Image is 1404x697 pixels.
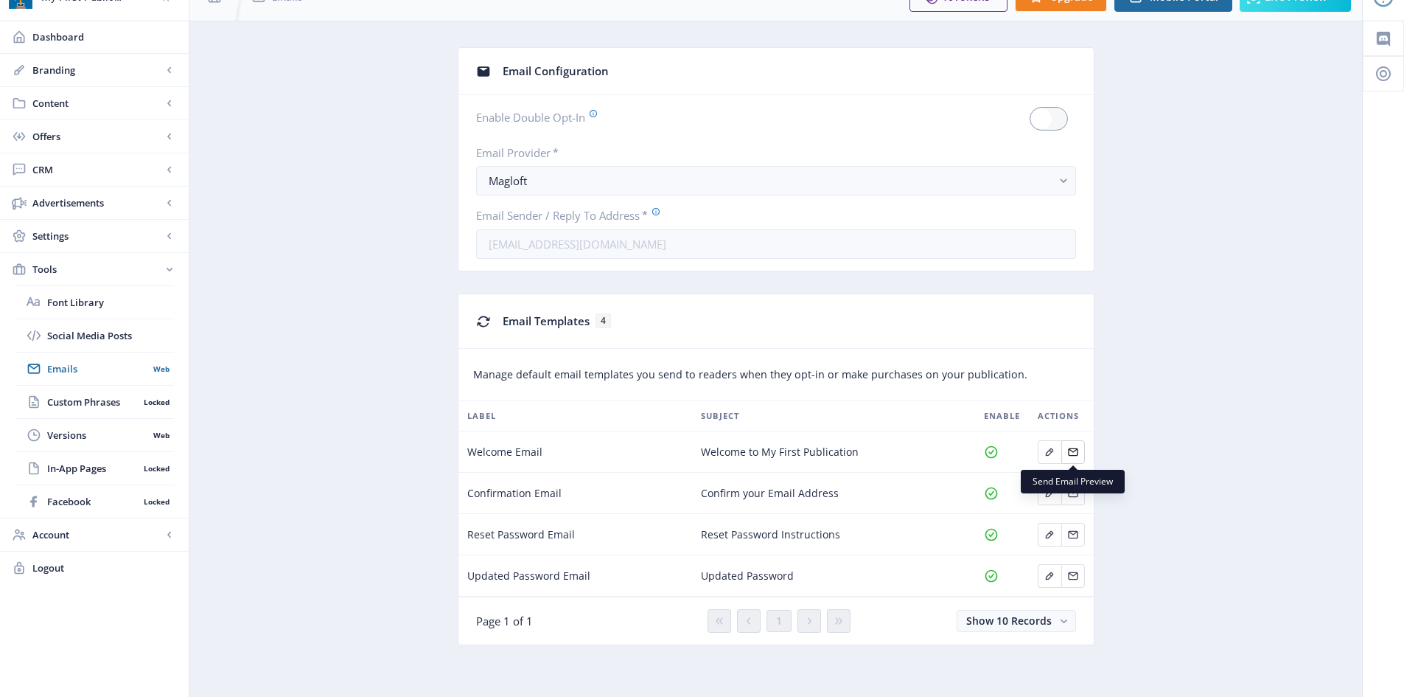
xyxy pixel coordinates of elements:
span: Confirmation Email [467,485,562,502]
nb-badge: Locked [139,461,174,476]
span: Send Email Preview [1033,476,1113,488]
a: Edit page [1038,485,1061,499]
button: Show 10 Records [957,610,1076,632]
button: Magloft [476,166,1076,195]
span: Page 1 of 1 [476,614,533,628]
span: Welcome Email [467,443,542,461]
a: Edit page [1061,443,1085,457]
span: Confirm your Email Address [701,485,839,502]
button: 1 [766,610,792,632]
span: Facebook [47,494,139,509]
a: FacebookLocked [15,485,174,518]
nb-badge: Locked [139,494,174,509]
span: Updated Password [701,567,794,585]
a: In-App PagesLocked [15,452,174,485]
span: Reset Password Instructions [701,526,840,544]
span: Show 10 Records [966,614,1052,628]
span: Account [32,527,162,542]
nb-badge: Locked [139,395,174,409]
div: Email Configuration [503,60,1076,83]
a: Edit page [1061,485,1085,499]
nb-badge: Web [148,428,174,443]
span: Font Library [47,295,174,310]
label: Enable Double Opt-In [476,107,598,128]
span: Settings [32,229,162,243]
a: Edit page [1061,526,1085,540]
span: Subject [701,407,739,425]
span: Dashboard [32,30,177,44]
a: Edit page [1038,567,1061,581]
span: Tools [32,262,162,277]
label: Email Provider [476,145,1064,160]
span: Label [467,407,496,425]
span: Logout [32,561,177,575]
app-collection-view: Email Templates [458,294,1094,645]
span: Emails [47,361,148,376]
span: Welcome to My First Publication [701,443,859,461]
span: In-App Pages [47,461,139,476]
a: Edit page [1038,443,1061,457]
span: Social Media Posts [47,328,174,343]
span: Versions [47,428,148,443]
span: Email Templates [503,313,590,328]
span: Actions [1038,407,1079,425]
span: Content [32,96,162,111]
a: Social Media Posts [15,319,174,352]
span: Offers [32,129,162,144]
a: Edit page [1038,526,1061,540]
span: Custom Phrases [47,395,139,409]
label: Email Sender / Reply To Address [476,207,1064,223]
span: Updated Password Email [467,567,590,585]
span: CRM [32,162,162,177]
span: Advertisements [32,195,162,210]
a: VersionsWeb [15,419,174,451]
div: Manage default email templates you send to readers when they opt-in or make purchases on your pub... [473,367,1079,382]
a: Edit page [1061,567,1085,581]
input: john.smith@myspace.com [476,229,1076,259]
span: Reset Password Email [467,526,575,544]
span: Enable [984,407,1020,425]
a: Font Library [15,286,174,319]
a: EmailsWeb [15,353,174,385]
div: Magloft [489,172,1052,190]
span: 1 [776,615,782,627]
nb-badge: Web [148,361,174,376]
a: Custom PhrasesLocked [15,386,174,418]
span: Branding [32,63,162,77]
span: 4 [596,313,611,328]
